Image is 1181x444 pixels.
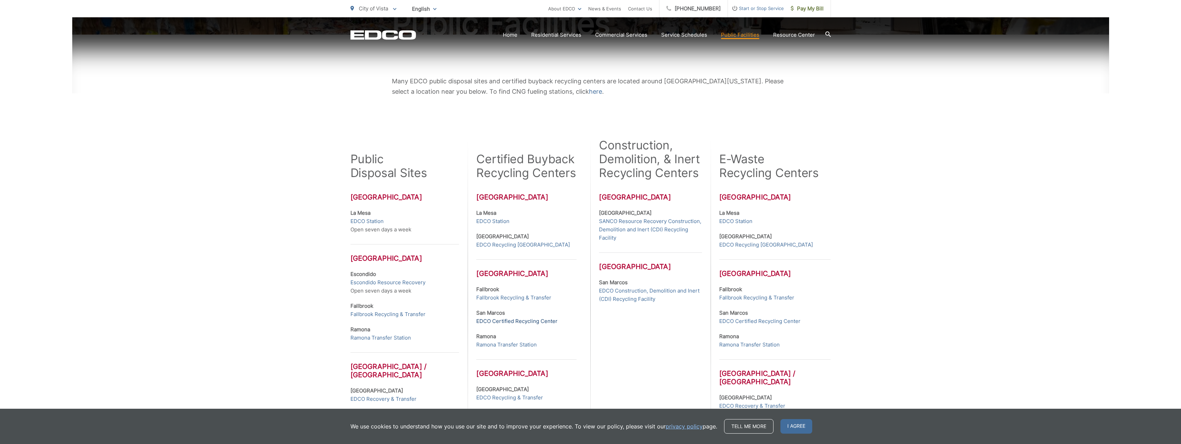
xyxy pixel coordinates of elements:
[476,210,496,216] strong: La Mesa
[719,402,785,410] a: EDCO Recovery & Transfer
[719,217,752,225] a: EDCO Station
[628,4,652,13] a: Contact Us
[719,341,780,349] a: Ramona Transfer Station
[350,278,425,287] a: Escondido Resource Recovery
[350,152,427,180] h2: Public Disposal Sites
[476,394,543,402] a: EDCO Recycling & Transfer
[719,333,739,340] strong: Ramona
[476,286,499,293] strong: Fallbrook
[476,333,496,340] strong: Ramona
[719,359,831,386] h3: [GEOGRAPHIC_DATA] / [GEOGRAPHIC_DATA]
[350,271,376,277] strong: Escondido
[476,341,537,349] a: Ramona Transfer Station
[476,193,577,201] h3: [GEOGRAPHIC_DATA]
[476,359,577,378] h3: [GEOGRAPHIC_DATA]
[724,419,774,434] a: Tell me more
[350,193,459,201] h3: [GEOGRAPHIC_DATA]
[719,241,813,249] a: EDCO Recycling [GEOGRAPHIC_DATA]
[350,310,425,318] a: Fallbrook Recycling & Transfer
[599,287,702,303] a: EDCO Construction, Demolition and Inert (CDI) Recycling Facility
[719,286,742,293] strong: Fallbrook
[599,138,702,180] h2: Construction, Demolition, & Inert Recycling Centers
[350,422,717,431] p: We use cookies to understand how you use our site and to improve your experience. To view our pol...
[350,334,411,342] a: Ramona Transfer Station
[719,233,772,240] strong: [GEOGRAPHIC_DATA]
[588,4,621,13] a: News & Events
[476,294,551,302] a: Fallbrook Recycling & Transfer
[350,244,459,262] h3: [GEOGRAPHIC_DATA]
[666,422,703,431] a: privacy policy
[476,309,505,316] strong: San Marcos
[359,5,388,12] span: City of Vista
[350,270,459,295] p: Open seven days a week
[503,31,517,39] a: Home
[350,395,416,403] a: EDCO Recovery & Transfer
[350,387,403,394] strong: [GEOGRAPHIC_DATA]
[350,217,384,225] a: EDCO Station
[595,31,647,39] a: Commercial Services
[476,386,529,392] strong: [GEOGRAPHIC_DATA]
[721,31,759,39] a: Public Facilities
[531,31,581,39] a: Residential Services
[719,294,794,302] a: Fallbrook Recycling & Transfer
[476,233,529,240] strong: [GEOGRAPHIC_DATA]
[719,317,800,325] a: EDCO Certified Recycling Center
[476,217,509,225] a: EDCO Station
[719,210,739,216] strong: La Mesa
[719,394,772,401] strong: [GEOGRAPHIC_DATA]
[791,4,824,13] span: Pay My Bill
[476,259,577,278] h3: [GEOGRAPHIC_DATA]
[548,4,581,13] a: About EDCO
[350,210,371,216] strong: La Mesa
[589,86,602,97] a: here
[599,210,652,216] strong: [GEOGRAPHIC_DATA]
[350,209,459,234] p: Open seven days a week
[719,152,819,180] h2: E-Waste Recycling Centers
[599,252,702,271] h3: [GEOGRAPHIC_DATA]
[599,193,702,201] h3: [GEOGRAPHIC_DATA]
[350,30,416,40] a: EDCD logo. Return to the homepage.
[350,352,459,379] h3: [GEOGRAPHIC_DATA] / [GEOGRAPHIC_DATA]
[719,309,748,316] strong: San Marcos
[599,279,628,286] strong: San Marcos
[407,3,442,15] span: English
[661,31,707,39] a: Service Schedules
[350,326,370,333] strong: Ramona
[780,419,812,434] span: I agree
[773,31,815,39] a: Resource Center
[476,241,570,249] a: EDCO Recycling [GEOGRAPHIC_DATA]
[350,303,373,309] strong: Fallbrook
[719,193,831,201] h3: [GEOGRAPHIC_DATA]
[392,77,784,95] span: Many EDCO public disposal sites and certified buyback recycling centers are located around [GEOGR...
[476,152,577,180] h2: Certified Buyback Recycling Centers
[476,317,557,325] a: EDCO Certified Recycling Center
[719,259,831,278] h3: [GEOGRAPHIC_DATA]
[599,217,702,242] a: SANCO Resource Recovery Construction, Demolition and Inert (CDI) Recycling Facility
